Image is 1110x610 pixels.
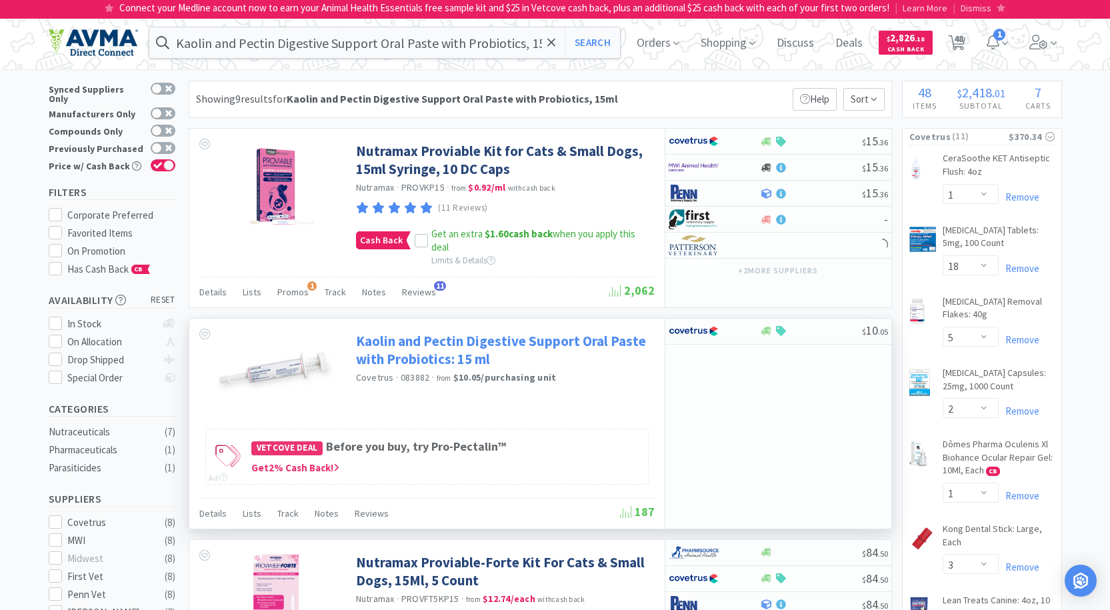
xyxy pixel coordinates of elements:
img: d606814f34e04aa3876981fdb0eaaf46_208264.png [909,298,926,325]
span: 187 [620,504,655,519]
span: $ [957,87,962,100]
button: +2more suppliers [731,261,824,280]
span: 083882 [401,371,430,383]
strong: $12.74 / each [483,593,535,605]
a: Remove [999,191,1039,203]
img: 0f8188e023aa4774a1ab8607dbba0f7e_473143.png [909,525,936,552]
h4: Subtotal [947,99,1015,112]
a: [MEDICAL_DATA] Removal Flakes: 40g [943,295,1055,327]
span: . 05 [878,327,888,337]
span: - [884,211,888,227]
div: ( 7 ) [165,424,175,440]
span: PROVFT5KP15 [401,593,459,605]
span: reset [151,293,175,307]
span: $1.60 [485,227,509,240]
span: . 18 [915,35,925,43]
a: Discuss [771,37,819,49]
span: $ [862,189,866,199]
a: [MEDICAL_DATA] Tablets: 5mg, 100 Count [943,224,1055,255]
span: 15 [862,185,888,201]
span: PROVKP15 [401,181,445,193]
span: · [397,593,399,605]
div: On Promotion [67,243,175,259]
img: 67d67680309e4a0bb49a5ff0391dcc42_6.png [669,209,719,229]
span: · [396,371,399,383]
span: 10 [862,323,888,338]
a: Nutramax [356,593,395,605]
div: ( 8 ) [165,551,175,567]
span: . 50 [878,549,888,559]
img: fc775762e57f4ea694234fad2143b4fb_648739.png [209,332,343,404]
h5: Availability [49,293,175,308]
img: f5e969b455434c6296c6d81ef179fa71_3.png [669,235,719,255]
span: for [273,92,618,105]
span: | [953,1,955,14]
img: 7915dbd3f8974342a4dc3feb8efc1740_58.png [669,543,719,563]
img: 50cbd9c3499d404593cfbd538b649c53_418456.png [909,155,924,181]
div: Manufacturers Only [49,107,144,119]
span: Vetcove Deal [251,441,323,455]
div: Price w/ Cash Back [49,159,144,171]
a: CeraSoothe KET Antiseptic Flush: 4oz [943,152,1055,183]
span: 1 [307,281,317,291]
span: from [437,373,451,383]
span: . 36 [878,189,888,199]
div: ( 8 ) [165,587,175,603]
span: $ [862,327,866,337]
span: Sort [843,88,885,111]
a: Remove [999,333,1039,346]
a: Remove [999,405,1039,417]
div: Previously Purchased [49,142,144,153]
a: Nutramax Proviable Kit for Cats & Small Dogs, 15ml Syringe, 10 DC Caps [356,142,651,179]
span: Notes [315,507,339,519]
span: Has Cash Back [67,263,151,275]
p: (11 Reviews) [438,201,488,215]
span: CB [987,467,999,475]
span: Deals [830,16,868,69]
span: $ [862,549,866,559]
span: 01 [995,87,1005,100]
img: e1133ece90fa4a959c5ae41b0808c578_9.png [669,183,719,203]
div: Covetrus [67,515,150,531]
div: . [947,86,1015,99]
span: from [451,183,466,193]
span: Notes [362,286,386,298]
span: from [466,595,481,604]
div: Midwest [67,551,150,567]
a: 48 [943,39,971,51]
div: In Stock [67,316,156,332]
span: 7 [1035,84,1041,101]
div: ( 8 ) [165,515,175,531]
span: 48 [918,84,931,101]
span: 2,062 [609,283,655,298]
span: Details [199,507,227,519]
span: | [895,1,897,14]
span: 1 [993,29,1005,41]
a: Remove [999,561,1039,573]
span: Promos [277,286,309,298]
div: Synced Suppliers Only [49,83,144,103]
span: ( 11 ) [951,130,1009,143]
span: . 36 [878,137,888,147]
img: f3b07d41259240ef88871485d4bd480a_511452.png [909,227,936,252]
span: · [461,593,464,605]
div: Drop Shipped [67,352,156,368]
div: MWI [67,533,150,549]
a: Kaolin and Pectin Digestive Support Oral Paste with Probiotics: 15 ml [356,332,651,369]
img: 6537d3334c72471e9afc8a879da7665d_539762.jpg [233,142,319,229]
span: Get 2 % Cash Back! [251,461,339,474]
span: with cash back [508,183,555,193]
span: 2,826 [887,31,925,44]
strong: Kaolin and Pectin Digestive Support Oral Paste with Probiotics, 15ml [287,92,618,105]
a: Kong Dental Stick: Large, Each [943,523,1055,554]
img: e4e33dab9f054f5782a47901c742baa9_102.png [49,29,138,57]
span: Lists [243,507,261,519]
div: ( 8 ) [165,569,175,585]
div: ( 8 ) [165,533,175,549]
span: with cash back [537,595,585,604]
span: 48 [954,12,963,65]
div: On Allocation [67,334,156,350]
h5: Filters [49,185,175,200]
div: Penn Vet [67,587,150,603]
div: ( 1 ) [165,460,175,476]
